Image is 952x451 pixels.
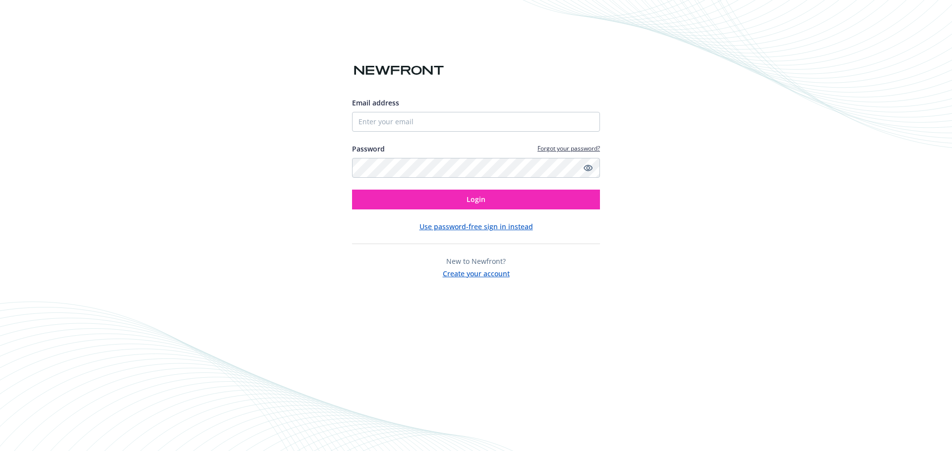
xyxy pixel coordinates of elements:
[352,158,600,178] input: Enter your password
[537,144,600,152] a: Forgot your password?
[352,98,399,107] span: Email address
[352,144,385,154] label: Password
[352,190,600,209] button: Login
[582,162,594,174] a: Show password
[352,112,600,132] input: Enter your email
[467,195,485,204] span: Login
[446,256,506,266] span: New to Newfront?
[352,62,446,79] img: Newfront logo
[419,221,533,232] button: Use password-free sign in instead
[443,266,510,279] button: Create your account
